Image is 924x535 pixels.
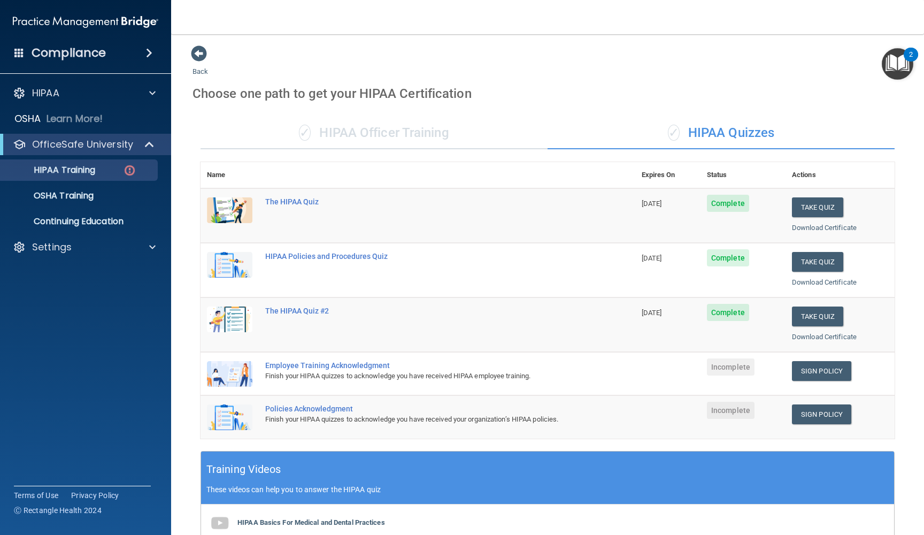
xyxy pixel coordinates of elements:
[14,112,41,125] p: OSHA
[123,164,136,177] img: danger-circle.6113f641.png
[7,190,94,201] p: OSHA Training
[707,249,749,266] span: Complete
[265,370,582,383] div: Finish your HIPAA quizzes to acknowledge you have received HIPAA employee training.
[192,78,903,109] div: Choose one path to get your HIPAA Certification
[871,461,911,502] iframe: Drift Widget Chat Controller
[786,162,895,188] th: Actions
[882,48,913,80] button: Open Resource Center, 2 new notifications
[635,162,700,188] th: Expires On
[265,307,582,315] div: The HIPAA Quiz #2
[265,252,582,261] div: HIPAA Policies and Procedures Quiz
[13,138,155,151] a: OfficeSafe University
[792,278,857,286] a: Download Certificate
[71,490,119,501] a: Privacy Policy
[47,112,103,125] p: Learn More!
[707,358,754,376] span: Incomplete
[13,241,156,254] a: Settings
[707,195,749,212] span: Complete
[265,361,582,370] div: Employee Training Acknowledgment
[909,55,913,68] div: 2
[642,309,662,317] span: [DATE]
[7,216,153,227] p: Continuing Education
[707,304,749,321] span: Complete
[668,125,680,141] span: ✓
[206,485,889,494] p: These videos can help you to answer the HIPAA quiz
[237,518,385,526] b: HIPAA Basics For Medical and Dental Practices
[32,138,133,151] p: OfficeSafe University
[206,460,281,479] h5: Training Videos
[192,55,208,75] a: Back
[201,162,259,188] th: Name
[32,241,72,254] p: Settings
[792,197,843,217] button: Take Quiz
[13,11,158,33] img: PMB logo
[299,125,311,141] span: ✓
[209,513,230,534] img: gray_youtube_icon.38fcd6cc.png
[14,490,58,501] a: Terms of Use
[265,413,582,426] div: Finish your HIPAA quizzes to acknowledge you have received your organization’s HIPAA policies.
[792,333,857,341] a: Download Certificate
[265,197,582,206] div: The HIPAA Quiz
[642,254,662,262] span: [DATE]
[642,200,662,208] span: [DATE]
[707,402,754,419] span: Incomplete
[700,162,786,188] th: Status
[548,117,895,149] div: HIPAA Quizzes
[201,117,548,149] div: HIPAA Officer Training
[32,87,59,100] p: HIPAA
[13,87,156,100] a: HIPAA
[792,404,851,424] a: Sign Policy
[32,45,106,60] h4: Compliance
[14,505,102,516] span: Ⓒ Rectangle Health 2024
[792,224,857,232] a: Download Certificate
[792,361,851,381] a: Sign Policy
[265,404,582,413] div: Policies Acknowledgment
[792,307,843,326] button: Take Quiz
[792,252,843,272] button: Take Quiz
[7,165,95,175] p: HIPAA Training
